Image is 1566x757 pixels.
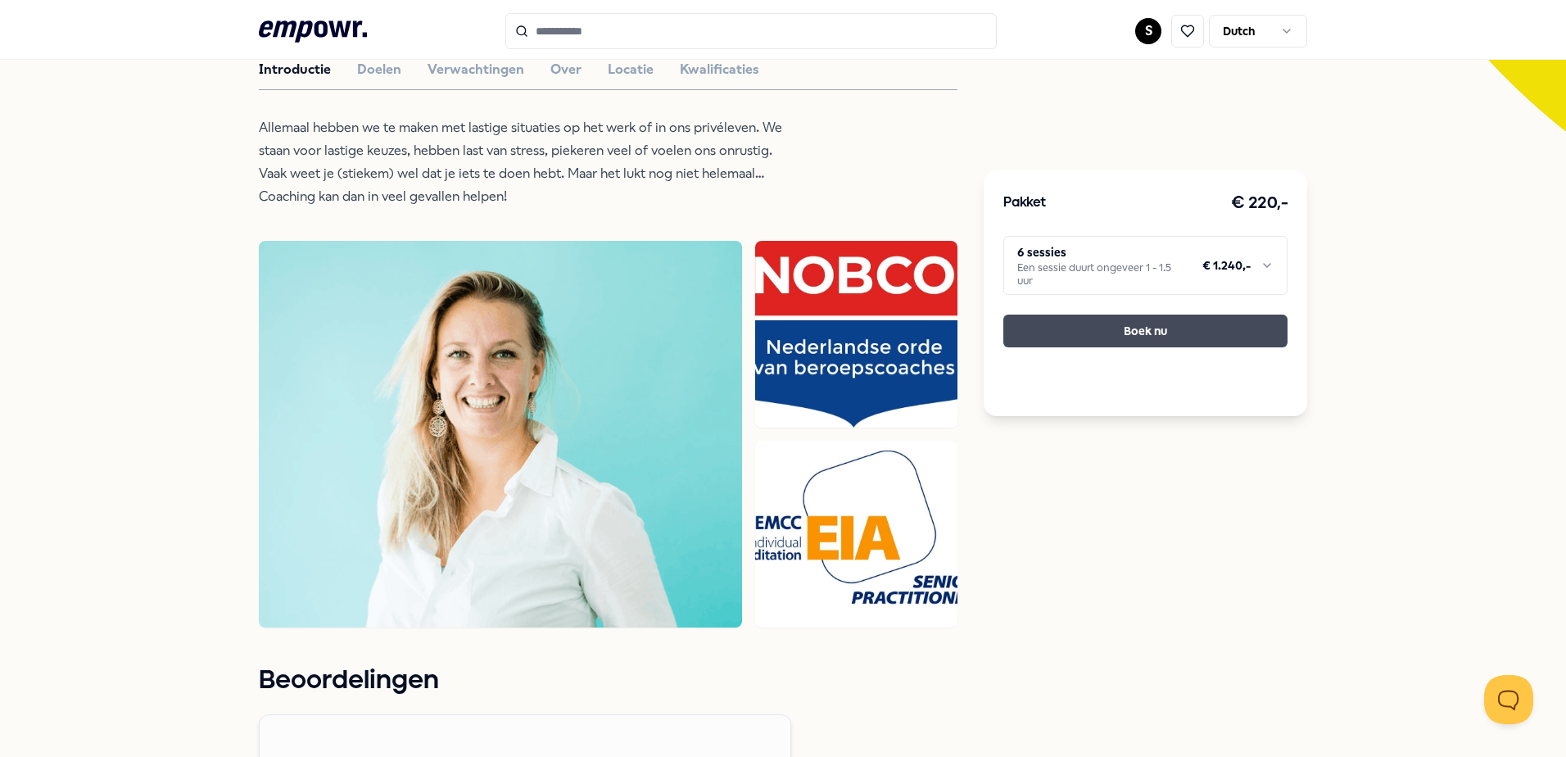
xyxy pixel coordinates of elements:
[550,59,582,80] button: Over
[755,441,958,628] img: Product Image
[1003,315,1288,347] button: Boek nu
[1231,190,1288,216] h3: € 220,-
[357,59,401,80] button: Doelen
[1484,675,1533,724] iframe: Help Scout Beacon - Open
[680,59,759,80] button: Kwalificaties
[259,660,957,701] h1: Beoordelingen
[259,241,742,628] img: Product Image
[259,116,791,208] p: Allemaal hebben we te maken met lastige situaties op het werk of in ons privéleven. We staan voor...
[1135,18,1161,44] button: S
[428,59,524,80] button: Verwachtingen
[1003,193,1046,214] h3: Pakket
[259,59,331,80] button: Introductie
[505,13,997,49] input: Search for products, categories or subcategories
[755,241,958,428] img: Product Image
[608,59,654,80] button: Locatie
